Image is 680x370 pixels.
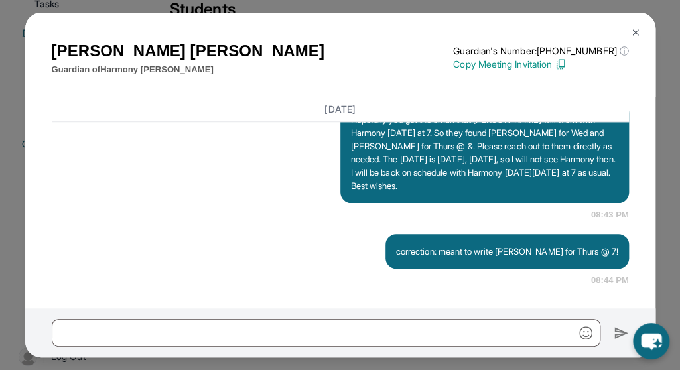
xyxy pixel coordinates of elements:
img: Close Icon [630,27,641,38]
p: Guardian's Number: [PHONE_NUMBER] [453,44,628,58]
p: Guardian of Harmony [PERSON_NAME] [52,63,324,76]
img: Emoji [579,326,592,339]
h3: [DATE] [52,103,629,116]
span: 08:44 PM [591,274,629,287]
p: Copy Meeting Invitation [453,58,628,71]
h1: [PERSON_NAME] [PERSON_NAME] [52,39,324,63]
p: correction: meant to write [PERSON_NAME] for Thurs @ 7! [396,245,618,258]
span: ⓘ [619,44,628,58]
img: Send icon [614,325,629,341]
button: chat-button [633,323,669,359]
p: Hopefully you got the email that [PERSON_NAME] will work with Harmony [DATE] at 7. So they found ... [351,113,618,192]
img: Copy Icon [555,58,567,70]
span: 08:43 PM [591,208,629,221]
